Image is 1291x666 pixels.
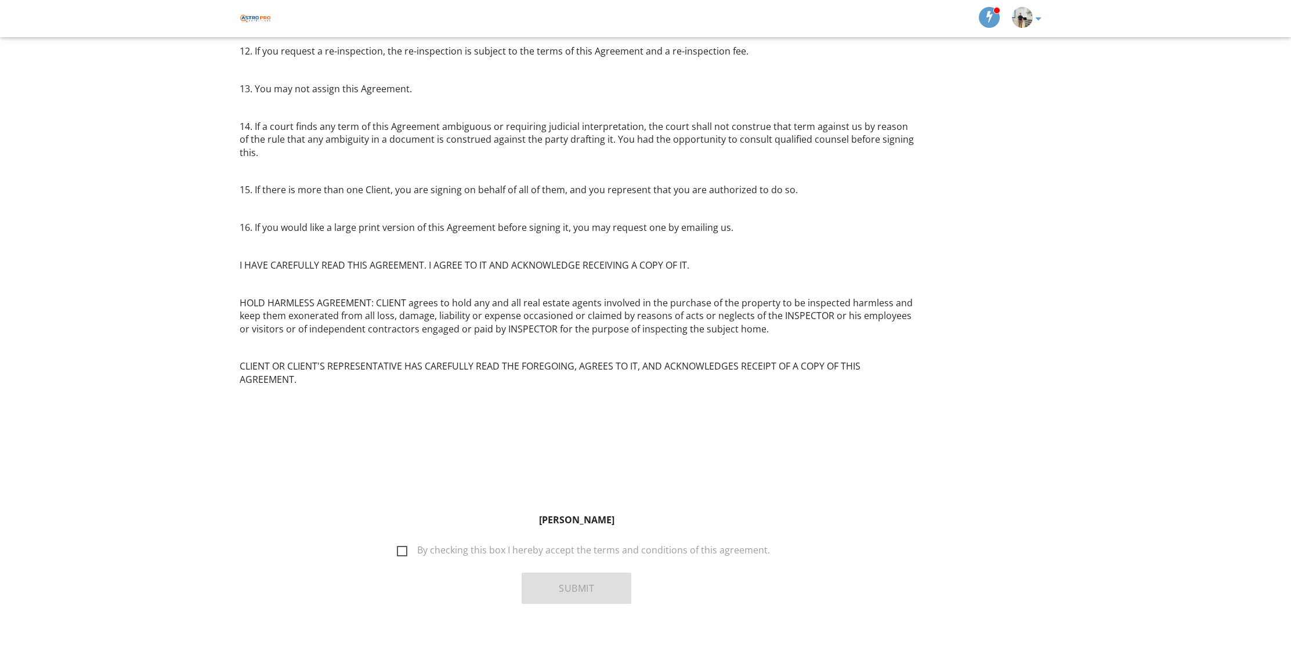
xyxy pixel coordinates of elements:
button: Submit [522,573,631,604]
p: HOLD HARMLESS AGREEMENT: CLIENT agrees to hold any and all real estate agents involved in the pur... [240,296,914,335]
img: Astro Pro Inspections [240,3,271,34]
p: I HAVE CAREFULLY READ THIS AGREEMENT. I AGREE TO IT AND ACKNOWLEDGE RECEIVING A COPY OF IT. [240,259,914,272]
label: By checking this box I hereby accept the terms and conditions of this agreement. [397,545,770,559]
img: intercom_20230501_at_4.47.24_pm.jpg [1012,7,1033,28]
p: CLIENT OR CLIENT'S REPRESENTATIVE HAS CAREFULLY READ THE FOREGOING, AGREES TO IT, AND ACKNOWLEDGE... [240,360,914,386]
p: 16. If you would like a large print version of this Agreement before signing it, you may request ... [240,221,914,234]
strong: [PERSON_NAME] [539,513,614,526]
p: 15. If there is more than one Client, you are signing on behalf of all of them, and you represent... [240,183,914,196]
p: 14. If a court finds any term of this Agreement ambiguous or requiring judicial interpretation, t... [240,120,914,159]
p: 13. You may not assign this Agreement. [240,82,914,95]
p: 12. If you request a re-inspection, the re-inspection is subject to the terms of this Agreement a... [240,45,914,57]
